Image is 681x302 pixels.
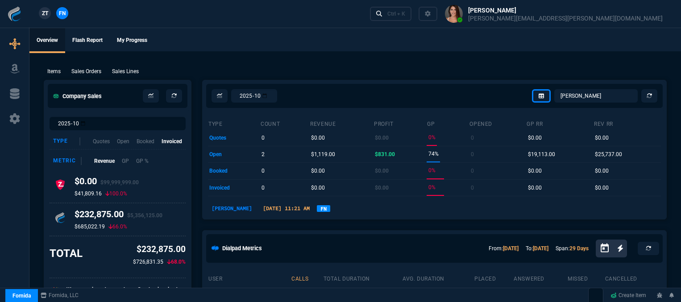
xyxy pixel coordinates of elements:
h3: TOTAL [50,247,83,260]
p: $0.00 [528,132,542,144]
p: GP [122,157,129,165]
td: booked [208,163,260,179]
th: revenue [310,117,374,129]
p: Booked [137,137,154,145]
p: 0% [428,131,436,144]
a: Create Item [607,289,650,302]
th: user [208,272,291,284]
p: 0 [262,132,265,144]
p: 1373 [475,285,512,298]
p: Sales Orders [71,67,101,75]
td: open [208,146,260,162]
p: $0.00 [311,165,325,177]
p: $831.00 [375,148,395,161]
div: Type [53,137,80,145]
p: $1,119.00 [311,148,335,161]
p: From: [489,244,519,252]
p: Span: [556,244,589,252]
th: type [208,117,260,129]
a: [DATE] [533,245,548,252]
p: $0.00 [595,165,609,177]
p: 66.0% [108,223,127,230]
th: cancelled [605,272,661,284]
p: [PERSON_NAME] [208,204,256,212]
p: 14h 59m [324,285,401,298]
h5: Company Sales [53,92,102,100]
p: 0% [428,181,436,194]
p: To: [526,244,548,252]
p: [DATE] 11:21 AM [259,204,313,212]
p: $0.00 [311,132,325,144]
th: calls [291,272,323,284]
a: msbcCompanyName [38,291,81,299]
p: Revenue [94,157,115,165]
p: $685,022.19 [75,223,105,230]
th: Rev RR [594,117,661,129]
p: Invoiced [162,137,182,145]
th: avg. duration [402,272,474,284]
span: FN [59,9,66,17]
td: quotes [208,129,260,146]
h5: Dialpad Metrics [222,244,262,252]
div: Metric [53,157,82,165]
th: missed [567,272,605,284]
th: placed [474,272,513,284]
p: $0.00 [375,182,389,194]
p: $19,113.00 [528,148,555,161]
p: 0 [471,132,474,144]
th: total duration [323,272,403,284]
a: FN [317,205,330,212]
span: $99,999,999.00 [100,179,139,186]
th: Profit [374,117,427,129]
p: 39s [403,285,472,298]
button: Open calendar [599,242,617,255]
div: Ctrl + K [387,10,405,17]
p: $25,737.00 [595,148,622,161]
p: $0.00 [528,165,542,177]
p: 0% [428,164,436,177]
p: 5 [569,285,603,298]
th: opened [469,117,526,129]
th: GP RR [526,117,594,129]
p: $0.00 [595,182,609,194]
p: 375 [606,285,660,298]
p: 1773 [292,285,321,298]
p: $0.00 [595,132,609,144]
p: 0 [262,165,265,177]
p: 100.0% [105,190,127,197]
a: Flash Report [65,28,110,53]
h4: $0.00 [75,176,139,190]
h4: $232,875.00 [75,209,162,223]
p: $0.00 [528,182,542,194]
p: Quotes [93,137,110,145]
p: $232,875.00 [133,243,186,256]
p: 0 [471,165,474,177]
a: [DATE] [503,245,519,252]
a: My Progress [110,28,154,53]
p: Items [47,67,61,75]
p: 0 [471,148,474,161]
p: 74% [428,148,439,160]
span: ZT [42,9,48,17]
span: $5,356,125.00 [127,212,162,219]
th: count [260,117,310,129]
p: 14 [515,285,565,298]
p: 68.0% [167,258,186,266]
p: We are projected to reach our October invoiced revenue goal. Keep up the momentum! [66,285,186,302]
a: Overview [29,28,65,53]
p: [PERSON_NAME] [209,285,290,298]
p: 0 [262,182,265,194]
p: 2 [262,148,265,161]
p: $0.00 [375,132,389,144]
p: 🎉 [50,285,59,298]
p: GP % [136,157,149,165]
th: answered [513,272,567,284]
th: GP [427,117,469,129]
a: 29 Days [569,245,589,252]
p: 0 [471,182,474,194]
p: Sales Lines [112,67,139,75]
p: $726,831.35 [133,258,163,266]
td: invoiced [208,179,260,196]
p: Open [117,137,129,145]
p: $41,809.16 [75,190,102,197]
